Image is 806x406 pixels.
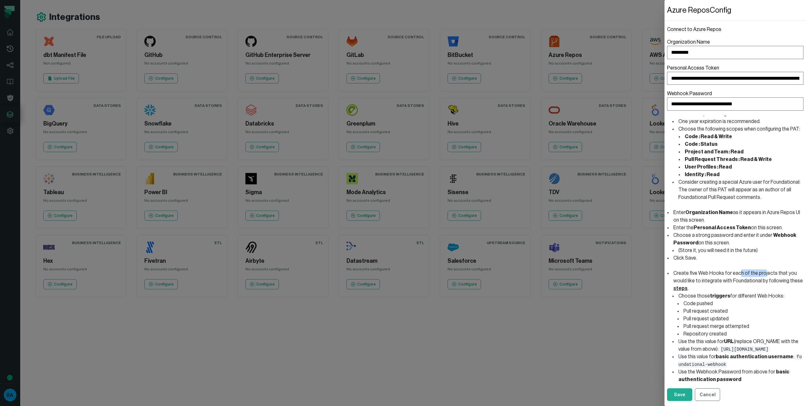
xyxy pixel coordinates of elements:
div: 2Lineage Graph [12,172,115,182]
input: Organization Name [667,46,803,59]
div: Check out these product tours to help you get started with Foundational. [9,47,117,62]
strong: Identity : Read [685,172,719,177]
li: Enter as it appears in Azure Repos UI on this screen. [672,209,803,224]
div: 1Find your Data Assets [12,94,115,104]
strong: User Profiles : Read [685,164,732,169]
li: Choose a strong password and enter it under on this screen. [672,231,803,247]
li: Consider creating a special Azure user for Foundational: The owner of this PAT will appear as an ... [677,178,803,201]
strong: Project and Team : Read [685,149,743,154]
label: Organization Name [667,38,803,59]
li: Pull request merge attempted [682,323,803,330]
p: About 5 minutes [83,69,120,76]
h1: Tasks [54,3,74,14]
strong: Organization Name [685,210,733,215]
li: Use this value for : [677,353,803,368]
span: Messages [52,213,74,218]
button: Save [667,388,692,401]
li: Enter the on this screen. [672,224,803,231]
strong: basic authentication username [716,354,793,359]
li: Pull request created [682,307,803,315]
strong: triggers [710,293,730,298]
li: Click Save. [672,254,803,262]
a: steps [673,286,688,291]
li: Choose those for different Web Hooks: [677,292,803,300]
div: Find your Data Assets [24,96,107,102]
strong: Code : Read & Write [685,134,732,139]
li: Create five Web Hooks for each of the projects that you would like to integrate with Foundational... [672,269,803,292]
label: Personal Access Token [667,64,803,85]
li: Use the this value for (replace ORG_NAME with the value from above): [677,338,803,353]
li: Repository created [682,330,803,338]
p: 5 steps [6,69,22,76]
div: Lineage Graph [24,175,107,181]
input: Webhook Password [667,97,803,111]
strong: URL [724,339,734,344]
li: One year expiration is recommended. [677,118,803,125]
span: Tasks [99,213,112,218]
span: Home [15,213,27,218]
code: [URL][DOMAIN_NAME] [719,346,770,353]
strong: Personal Access Token [694,225,751,230]
strong: Pull Request Threads : Read & Write [685,157,772,162]
button: Take the tour [24,125,68,138]
h1: Connect to Azure Repos [667,26,803,33]
button: Messages [42,197,84,223]
strong: Code : Status [685,142,718,147]
li: Pull request updated [682,315,803,323]
label: Webhook Password [667,90,803,111]
input: Personal Access Token [667,72,803,85]
div: Close [111,3,122,14]
li: Code pushed [682,300,803,307]
button: Mark as completed [24,151,73,157]
li: (Store it, you will need it in the future) [677,247,803,254]
button: Tasks [84,197,126,223]
div: Welcome, [PERSON_NAME]! [9,24,117,47]
li: Use the Webhook Password from above for [677,368,803,383]
div: Quickly find the right data asset in your stack. [24,107,110,120]
li: Choose the following scopes when configuring the PAT: [677,125,803,178]
button: Cancel [695,388,720,401]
